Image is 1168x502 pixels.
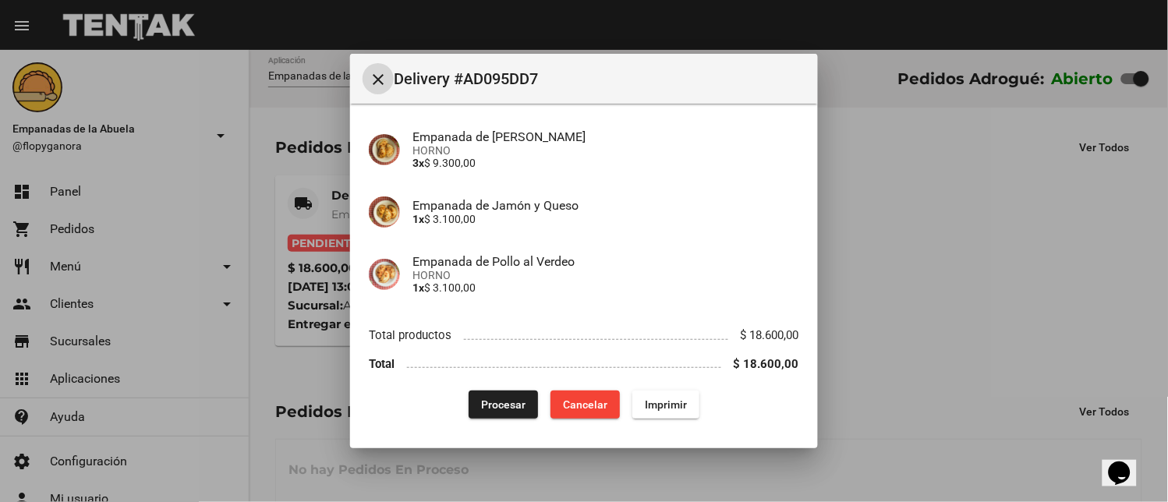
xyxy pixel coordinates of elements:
mat-icon: Cerrar [369,70,388,89]
button: Cerrar [363,63,394,94]
b: 3x [412,157,424,169]
img: 72c15bfb-ac41-4ae4-a4f2-82349035ab42.jpg [369,196,400,228]
h4: Empanada de [PERSON_NAME] [412,129,799,144]
img: f753fea7-0f09-41b3-9a9e-ddb84fc3b359.jpg [369,134,400,165]
button: Imprimir [632,391,699,419]
h4: Empanada de Pollo al Verdeo [412,254,799,269]
span: Delivery #AD095DD7 [394,66,805,91]
span: Cancelar [563,398,607,411]
span: Procesar [481,398,526,411]
li: Total productos $ 18.600,00 [369,321,799,350]
b: 1x [412,213,424,225]
iframe: chat widget [1103,440,1152,486]
p: $ 3.100,00 [412,213,799,225]
span: Imprimir [645,398,687,411]
button: Cancelar [550,391,620,419]
span: HORNO [412,269,799,281]
b: 1x [412,281,424,294]
h4: Empanada de Jamón y Queso [412,198,799,213]
p: $ 3.100,00 [412,281,799,294]
img: b535b57a-eb23-4682-a080-b8c53aa6123f.jpg [369,259,400,290]
p: $ 9.300,00 [412,157,799,169]
button: Procesar [469,391,538,419]
span: HORNO [412,144,799,157]
li: Total $ 18.600,00 [369,349,799,378]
